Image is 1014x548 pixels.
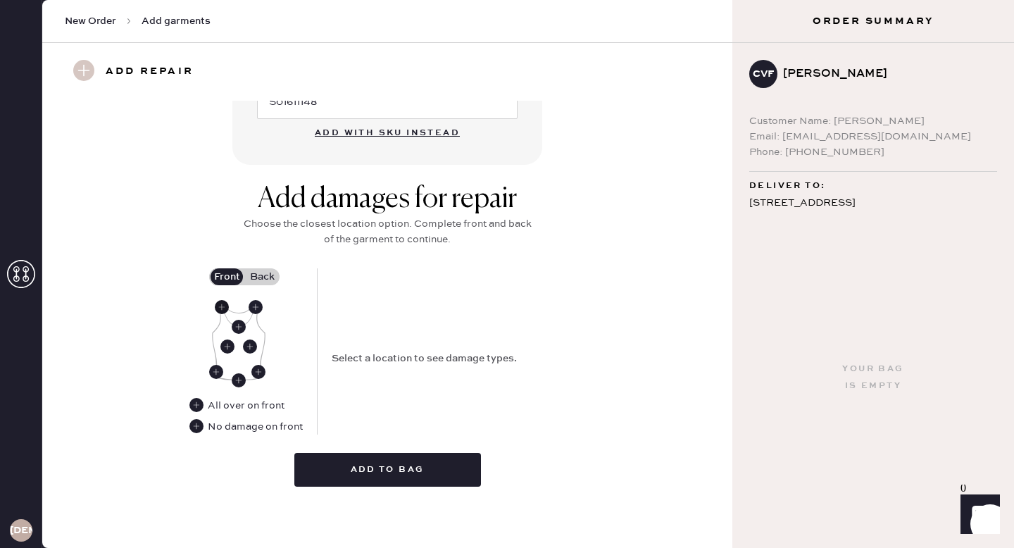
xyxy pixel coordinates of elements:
[209,365,223,379] div: Front Right Seam
[753,69,774,79] h3: CVF
[749,178,825,194] span: Deliver to:
[65,14,116,28] span: New Order
[749,194,997,248] div: [STREET_ADDRESS] Apt 2 [GEOGRAPHIC_DATA] , IL 60614
[749,113,997,129] div: Customer Name: [PERSON_NAME]
[212,303,265,380] img: Garment image
[220,340,234,354] div: Front Right Body
[239,216,535,247] div: Choose the closest location option. Complete front and back of the garment to continue.
[106,60,194,84] h3: Add repair
[10,525,32,535] h3: [DEMOGRAPHIC_DATA]
[332,351,517,366] div: Select a location to see damage types.
[208,398,284,413] div: All over on front
[249,300,263,314] div: Front Left Shoulder
[142,14,211,28] span: Add garments
[732,14,1014,28] h3: Order Summary
[294,453,481,487] button: Add to bag
[189,398,286,413] div: All over on front
[232,320,246,334] div: Front Center Neckline
[306,119,468,147] button: Add with SKU instead
[243,340,257,354] div: Front Left Body
[947,485,1008,545] iframe: Front Chat
[208,419,303,435] div: No damage on front
[239,182,535,216] div: Add damages for repair
[783,66,986,82] div: [PERSON_NAME]
[842,361,903,394] div: Your bag is empty
[749,144,997,160] div: Phone: [PHONE_NUMBER]
[257,85,518,119] input: e.g. 1020304
[244,268,280,285] label: Back
[251,365,265,379] div: Front Left Seam
[749,129,997,144] div: Email: [EMAIL_ADDRESS][DOMAIN_NAME]
[232,373,246,387] div: Front Center Hem
[215,300,229,314] div: Front Right Shoulder
[189,419,303,435] div: No damage on front
[209,268,244,285] label: Front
